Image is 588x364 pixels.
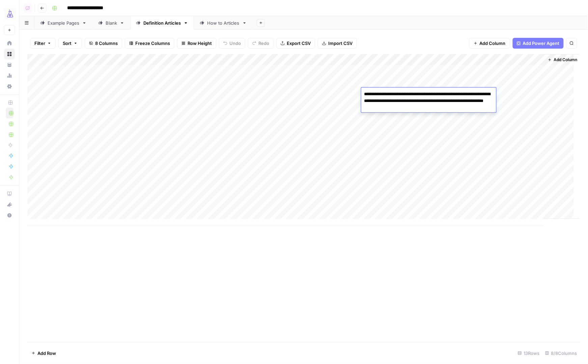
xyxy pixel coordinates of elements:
a: Your Data [4,59,15,70]
span: Redo [258,40,269,47]
button: What's new? [4,199,15,210]
img: AirOps Growth Logo [4,8,16,20]
a: Usage [4,70,15,81]
div: 13 Rows [515,348,542,359]
span: Undo [229,40,241,47]
span: Add Row [37,350,56,357]
span: Import CSV [328,40,353,47]
button: Row Height [177,38,216,49]
div: Blank [106,20,117,26]
button: Undo [219,38,245,49]
button: Add Column [469,38,510,49]
span: Freeze Columns [135,40,170,47]
a: Example Pages [34,16,92,30]
a: How to Articles [194,16,253,30]
button: 8 Columns [85,38,122,49]
span: Filter [34,40,45,47]
button: Export CSV [276,38,315,49]
button: Filter [30,38,56,49]
a: AirOps Academy [4,188,15,199]
button: Import CSV [318,38,357,49]
a: Home [4,38,15,49]
a: Browse [4,49,15,59]
button: Redo [248,38,274,49]
span: 8 Columns [95,40,118,47]
span: Row Height [188,40,212,47]
button: Freeze Columns [125,38,174,49]
a: Blank [92,16,130,30]
button: Workspace: AirOps Growth [4,5,15,22]
span: Add Column [480,40,506,47]
button: Add Row [27,348,60,359]
a: Definition Articles [130,16,194,30]
div: Definition Articles [143,20,181,26]
span: Add Column [554,57,578,63]
button: Add Column [545,55,580,64]
div: 8/8 Columns [542,348,580,359]
span: Add Power Agent [523,40,560,47]
button: Add Power Agent [513,38,564,49]
div: What's new? [4,200,15,210]
div: Example Pages [48,20,79,26]
span: Export CSV [287,40,311,47]
div: How to Articles [207,20,240,26]
span: Sort [63,40,72,47]
a: Settings [4,81,15,92]
button: Help + Support [4,210,15,221]
button: Sort [58,38,82,49]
